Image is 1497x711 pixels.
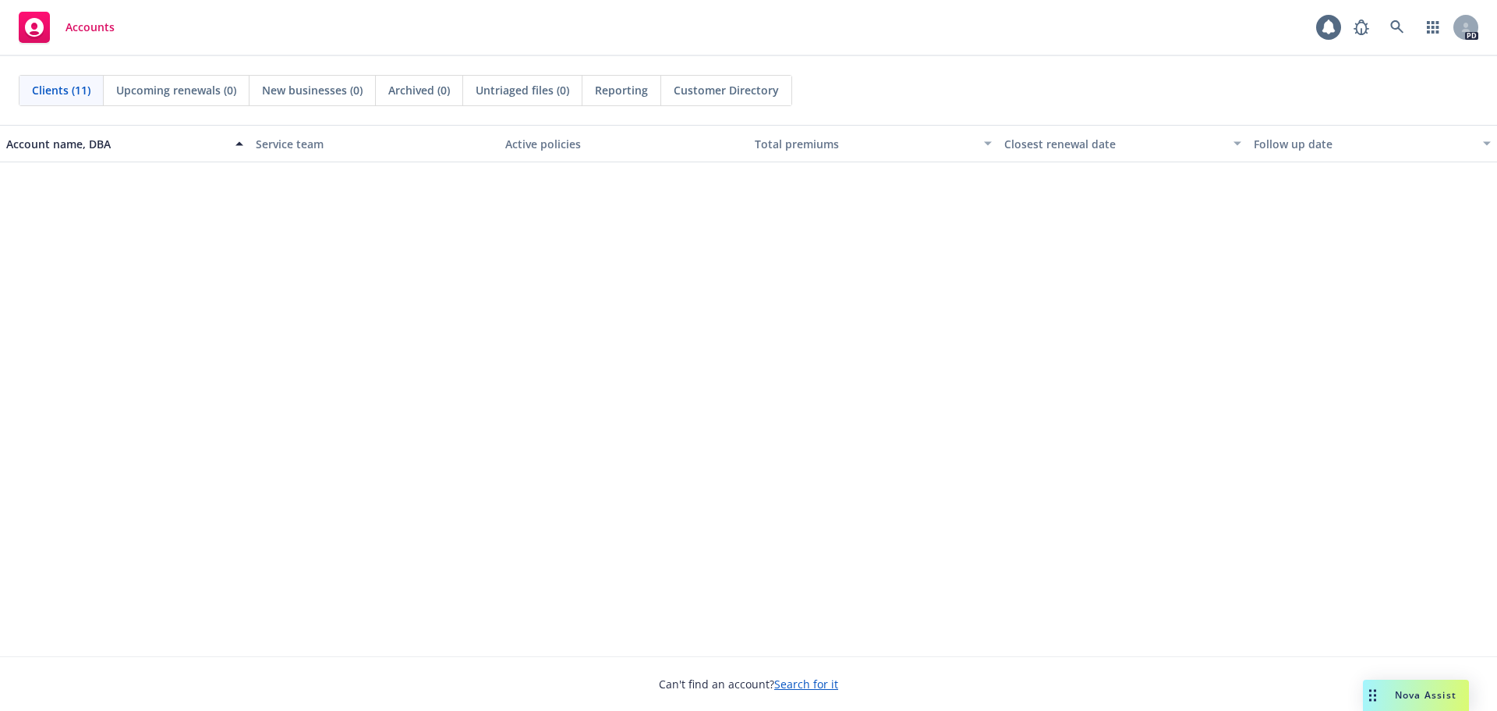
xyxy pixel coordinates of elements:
[1363,680,1382,711] div: Drag to move
[116,82,236,98] span: Upcoming renewals (0)
[755,136,975,152] div: Total premiums
[249,125,499,162] button: Service team
[1363,680,1469,711] button: Nova Assist
[998,125,1247,162] button: Closest renewal date
[674,82,779,98] span: Customer Directory
[6,136,226,152] div: Account name, DBA
[65,21,115,34] span: Accounts
[12,5,121,49] a: Accounts
[476,82,569,98] span: Untriaged files (0)
[748,125,998,162] button: Total premiums
[1382,12,1413,43] a: Search
[1395,688,1456,702] span: Nova Assist
[262,82,363,98] span: New businesses (0)
[499,125,748,162] button: Active policies
[595,82,648,98] span: Reporting
[388,82,450,98] span: Archived (0)
[1417,12,1449,43] a: Switch app
[1346,12,1377,43] a: Report a Bug
[1254,136,1474,152] div: Follow up date
[505,136,742,152] div: Active policies
[659,676,838,692] span: Can't find an account?
[32,82,90,98] span: Clients (11)
[774,677,838,691] a: Search for it
[1247,125,1497,162] button: Follow up date
[256,136,493,152] div: Service team
[1004,136,1224,152] div: Closest renewal date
